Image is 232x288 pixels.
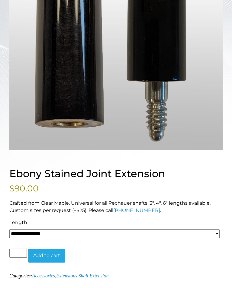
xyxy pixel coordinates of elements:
[78,273,108,279] a: Shaft Extension
[9,249,27,258] input: Product quantity
[9,184,39,194] bdi: 90.00
[32,273,55,279] a: Accessories
[9,273,108,279] span: Categories: , ,
[9,168,223,180] h1: Ebony Stained Joint Extension
[28,249,65,263] button: Add to cart
[56,273,77,279] a: Extensions
[9,184,14,194] span: $
[113,208,160,214] a: [PHONE_NUMBER]
[9,220,27,226] span: Length
[9,200,223,214] p: Crafted from Clear Maple. Universal for all Pechauer shafts. 3″, 4″, 6″ lengths available. Custom...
